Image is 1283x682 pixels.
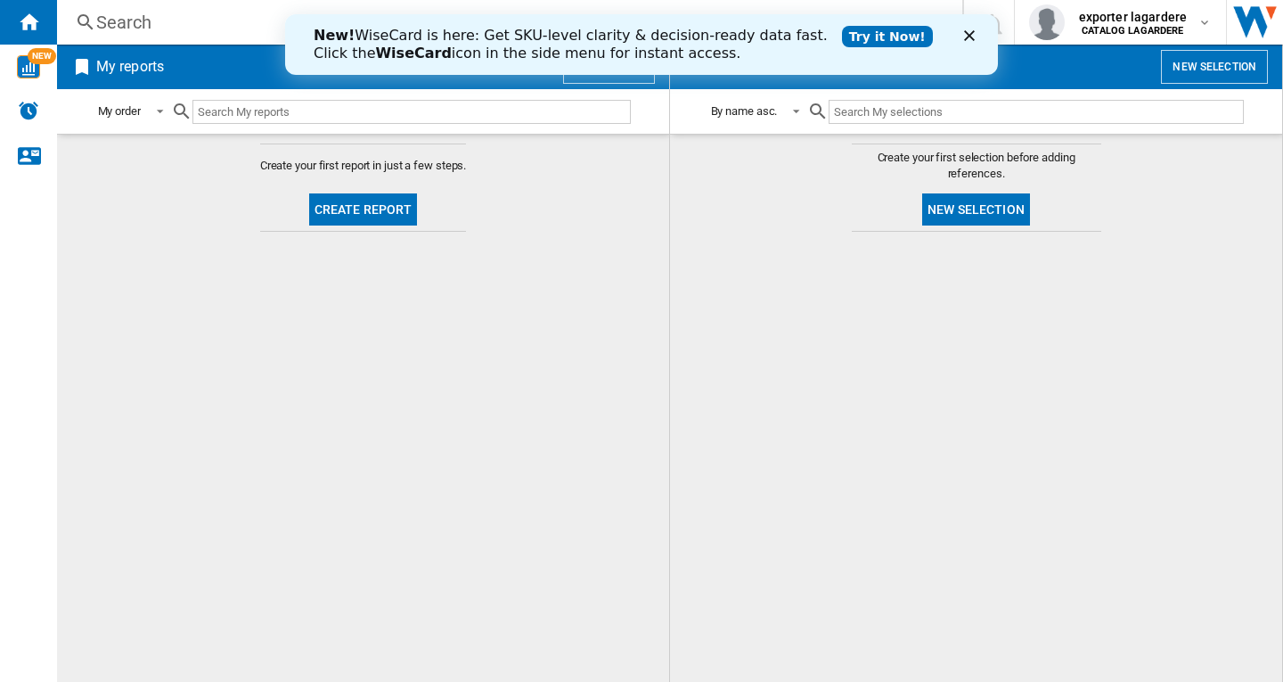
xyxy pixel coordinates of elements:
[309,193,418,226] button: Create report
[17,55,40,78] img: wise-card.svg
[679,16,697,27] div: Fermer
[852,150,1101,182] span: Create your first selection before adding references.
[1082,25,1183,37] b: CATALOG LAGARDERE
[260,158,467,174] span: Create your first report in just a few steps.
[922,193,1030,226] button: New selection
[96,10,916,35] div: Search
[1161,50,1268,84] button: New selection
[28,48,56,64] span: NEW
[829,100,1243,124] input: Search My selections
[18,100,39,121] img: alerts-logo.svg
[711,104,778,118] div: By name asc.
[1029,4,1065,40] img: profile.jpg
[1079,8,1188,26] span: exporter lagardere
[93,50,168,84] h2: My reports
[192,100,631,124] input: Search My reports
[285,14,998,75] iframe: Intercom live chat bannière
[98,104,141,118] div: My order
